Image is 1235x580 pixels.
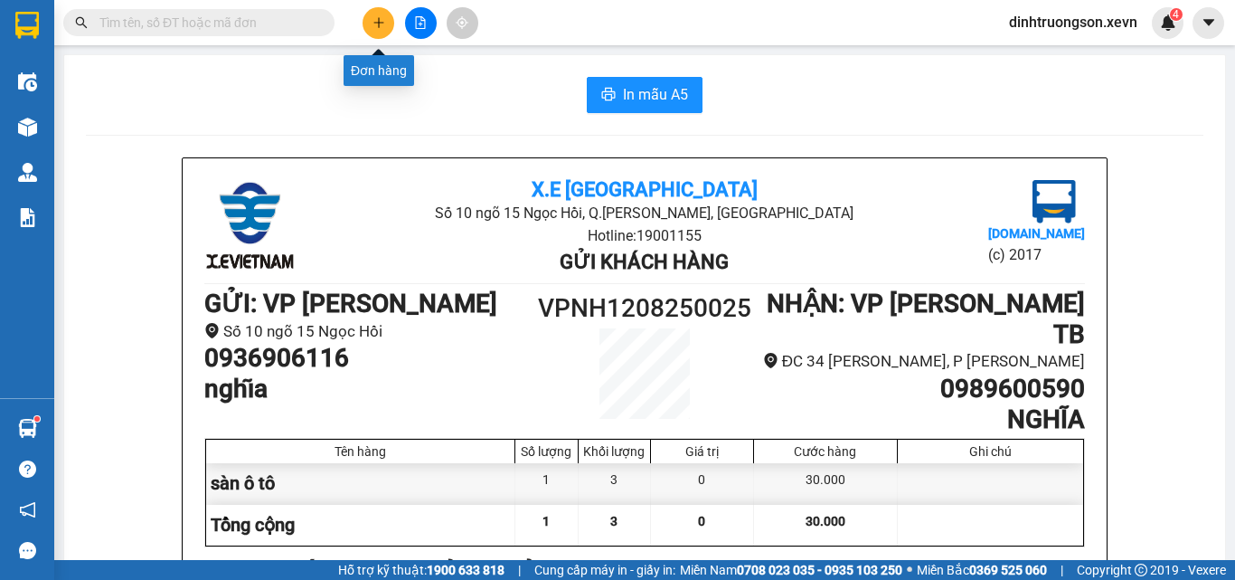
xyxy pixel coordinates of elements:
img: logo-vxr [15,12,39,39]
b: [DOMAIN_NAME] [988,226,1085,241]
span: In mẫu A5 [623,83,688,106]
span: plus [372,16,385,29]
span: search [75,16,88,29]
button: aim [447,7,478,39]
span: 3 [610,514,617,528]
span: printer [601,87,616,104]
div: Cước hàng [759,444,892,459]
li: Hotline: 19001155 [351,224,938,247]
span: copyright [1135,564,1147,576]
h1: nghĩa [204,374,534,404]
li: Số 10 ngõ 15 Ngọc Hồi, Q.[PERSON_NAME], [GEOGRAPHIC_DATA] [351,202,938,224]
span: notification [19,501,36,518]
span: 0 [698,514,705,528]
img: icon-new-feature [1160,14,1176,31]
div: 1 [515,463,579,504]
li: Số 10 ngõ 15 Ngọc Hồi [204,319,534,344]
span: | [518,560,521,580]
span: message [19,542,36,559]
strong: 1900 633 818 [427,563,504,577]
button: plus [363,7,394,39]
strong: 0708 023 035 - 0935 103 250 [737,563,902,577]
b: Gửi khách hàng [560,251,729,273]
div: Ghi chú [902,444,1079,459]
span: ⚪️ [907,566,912,574]
div: 3 [579,463,651,504]
span: Miền Bắc [917,560,1047,580]
span: Hỗ trợ kỹ thuật: [338,560,504,580]
span: file-add [414,16,427,29]
img: solution-icon [18,208,37,227]
button: file-add [405,7,437,39]
img: warehouse-icon [18,163,37,182]
span: Tổng cộng [211,514,295,536]
span: 30.000 [806,514,845,528]
div: Số lượng [520,444,573,459]
span: caret-down [1201,14,1217,31]
button: printerIn mẫu A5 [587,77,702,113]
span: aim [456,16,468,29]
span: | [1061,560,1063,580]
b: GỬI : VP [PERSON_NAME] [204,289,497,319]
input: Tìm tên, số ĐT hoặc mã đơn [99,13,313,33]
h1: 0936906116 [204,343,534,374]
sup: 4 [1170,8,1183,21]
img: logo.jpg [1032,180,1076,223]
sup: 1 [34,416,40,422]
img: warehouse-icon [18,419,37,438]
strong: 0369 525 060 [969,563,1047,577]
button: caret-down [1193,7,1224,39]
div: Khối lượng [583,444,646,459]
h1: VPNH1208250025 [534,289,755,328]
span: dinhtruongson.xevn [995,11,1152,33]
b: NHẬN : VP [PERSON_NAME] TB [767,289,1085,349]
span: 1 [542,514,550,528]
span: Cung cấp máy in - giấy in: [534,560,675,580]
img: warehouse-icon [18,72,37,91]
span: question-circle [19,461,36,478]
div: Giá trị [655,444,749,459]
b: X.E [GEOGRAPHIC_DATA] [532,178,758,201]
img: warehouse-icon [18,118,37,137]
span: 4 [1173,8,1179,21]
span: Miền Nam [680,560,902,580]
h1: 0989600590 [755,374,1085,404]
div: 30.000 [754,463,898,504]
div: sàn ô tô [206,463,515,504]
img: logo.jpg [204,180,295,271]
span: environment [763,353,778,368]
li: (c) 2017 [988,243,1085,266]
div: 0 [651,463,754,504]
h1: NGHĨA [755,404,1085,435]
div: Tên hàng [211,444,510,459]
span: environment [204,323,220,338]
li: ĐC 34 [PERSON_NAME], P [PERSON_NAME] [755,349,1085,374]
